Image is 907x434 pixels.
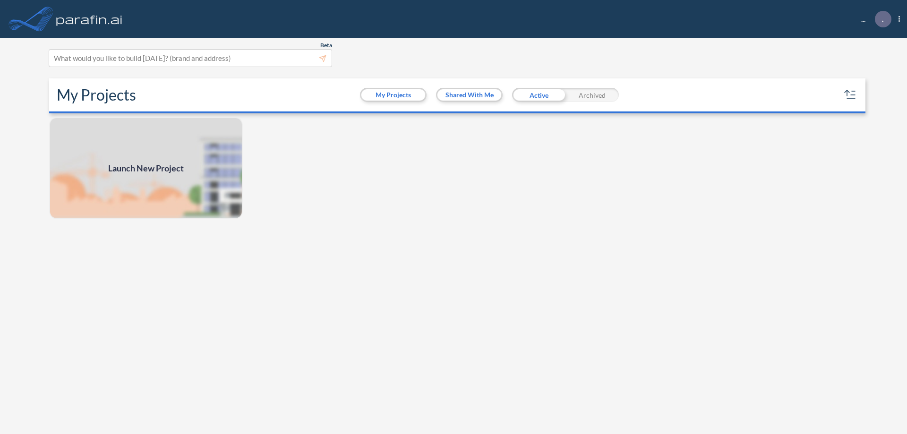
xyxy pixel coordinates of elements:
[437,89,501,101] button: Shared With Me
[512,88,565,102] div: Active
[882,15,884,23] p: .
[847,11,900,27] div: ...
[320,42,332,49] span: Beta
[49,117,243,219] a: Launch New Project
[361,89,425,101] button: My Projects
[843,87,858,102] button: sort
[49,117,243,219] img: add
[57,86,136,104] h2: My Projects
[108,162,184,175] span: Launch New Project
[565,88,619,102] div: Archived
[54,9,124,28] img: logo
